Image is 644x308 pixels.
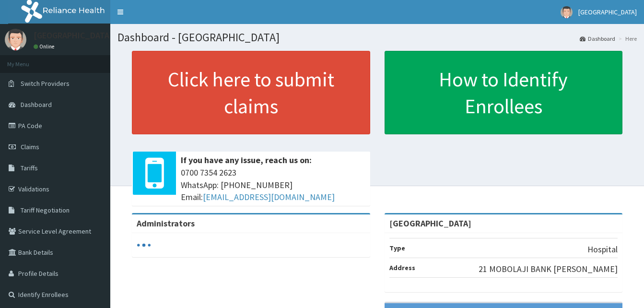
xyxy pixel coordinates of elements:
[117,31,637,44] h1: Dashboard - [GEOGRAPHIC_DATA]
[389,263,415,272] b: Address
[137,238,151,252] svg: audio-loading
[181,166,365,203] span: 0700 7354 2623 WhatsApp: [PHONE_NUMBER] Email:
[587,243,618,256] p: Hospital
[21,142,39,151] span: Claims
[21,206,70,214] span: Tariff Negotiation
[616,35,637,43] li: Here
[561,6,573,18] img: User Image
[385,51,623,134] a: How to Identify Enrollees
[34,43,57,50] a: Online
[21,164,38,172] span: Tariffs
[5,29,26,50] img: User Image
[578,8,637,16] span: [GEOGRAPHIC_DATA]
[203,191,335,202] a: [EMAIL_ADDRESS][DOMAIN_NAME]
[137,218,195,229] b: Administrators
[21,100,52,109] span: Dashboard
[21,79,70,88] span: Switch Providers
[34,31,113,40] p: [GEOGRAPHIC_DATA]
[181,154,312,166] b: If you have any issue, reach us on:
[580,35,615,43] a: Dashboard
[389,244,405,252] b: Type
[479,263,618,275] p: 21 MOBOLAJI BANK [PERSON_NAME]
[389,218,471,229] strong: [GEOGRAPHIC_DATA]
[132,51,370,134] a: Click here to submit claims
